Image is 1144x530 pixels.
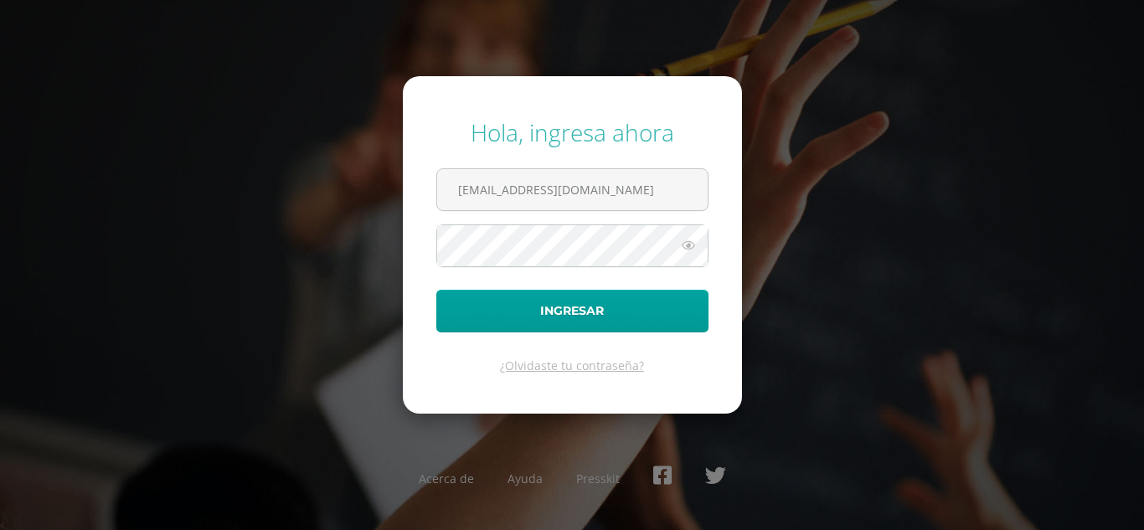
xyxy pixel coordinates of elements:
[437,169,708,210] input: Correo electrónico o usuario
[436,290,709,332] button: Ingresar
[436,116,709,148] div: Hola, ingresa ahora
[500,358,644,373] a: ¿Olvidaste tu contraseña?
[508,471,543,486] a: Ayuda
[576,471,620,486] a: Presskit
[419,471,474,486] a: Acerca de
